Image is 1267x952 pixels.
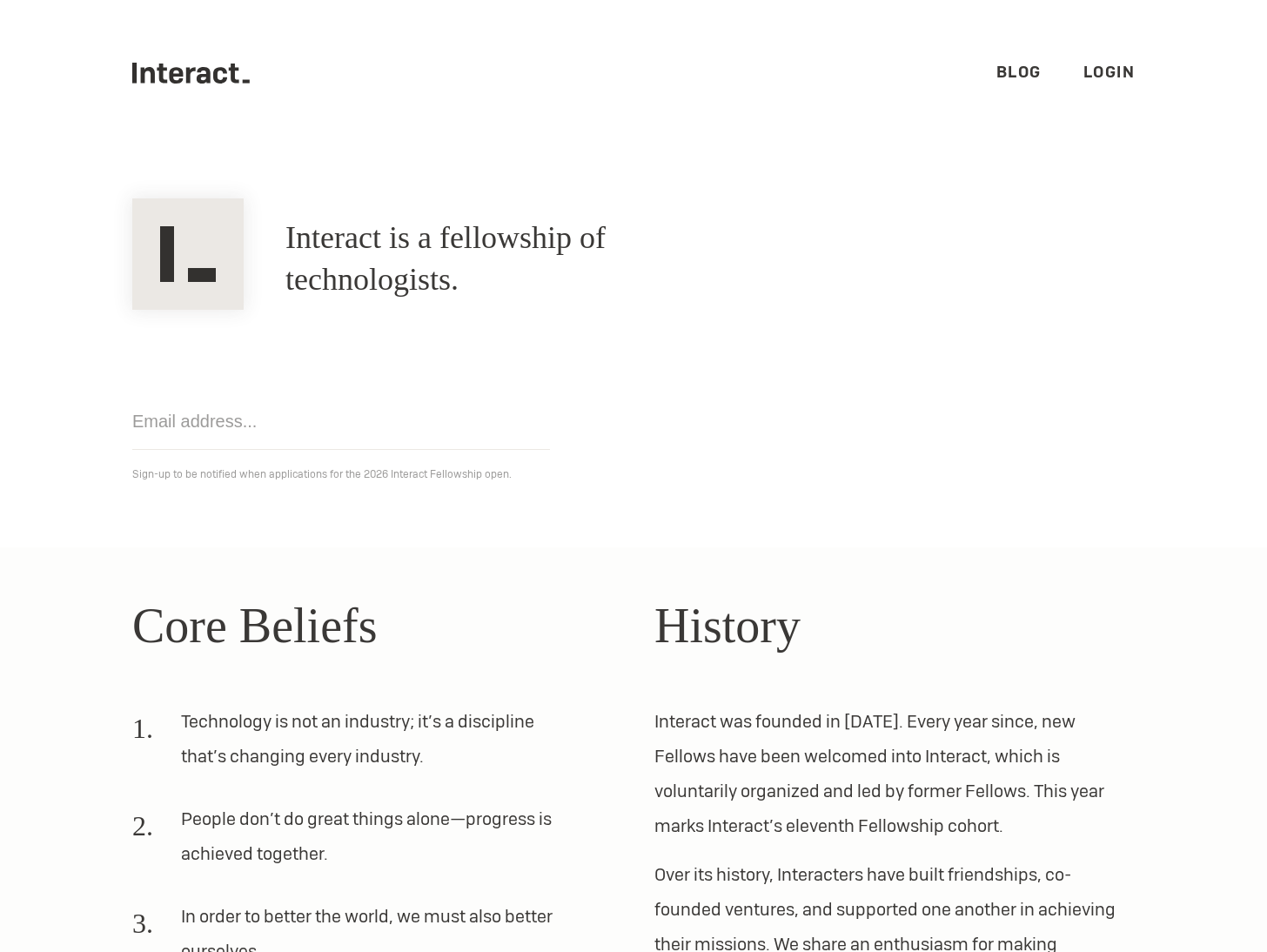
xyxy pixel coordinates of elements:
li: Technology is not an industry; it’s a discipline that’s changing every industry. [132,704,571,788]
input: Email address... [132,393,550,450]
h1: Interact is a fellowship of technologists. [285,218,755,301]
a: Login [1083,62,1136,82]
img: Interact Logo [132,198,244,310]
li: People don’t do great things alone—progress is achieved together. [132,801,571,885]
p: Interact was founded in [DATE]. Every year since, new Fellows have been welcomed into Interact, w... [654,704,1135,843]
a: Blog [996,62,1042,82]
p: Sign-up to be notified when applications for the 2026 Interact Fellowship open. [132,464,1135,485]
h2: Core Beliefs [132,589,613,662]
h2: History [654,589,1135,662]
